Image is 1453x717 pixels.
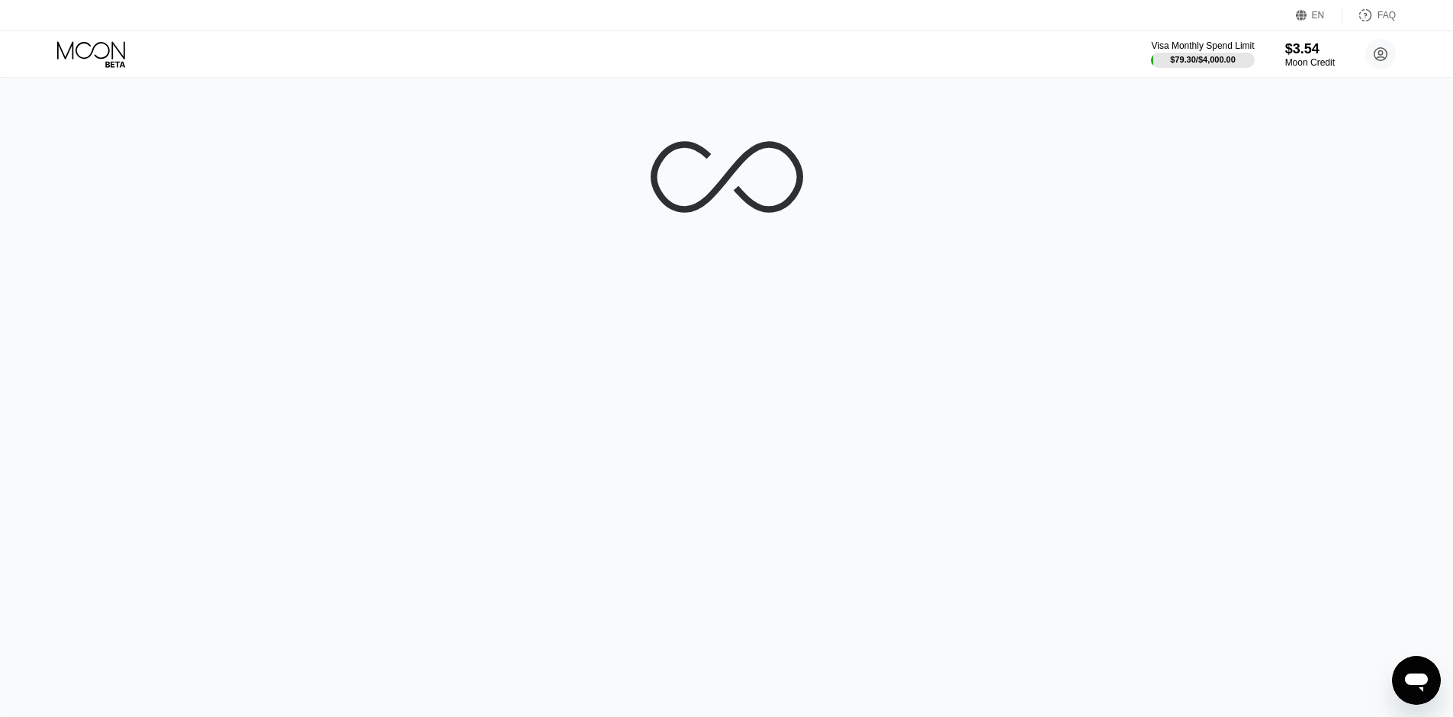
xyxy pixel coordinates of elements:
[1377,10,1396,21] div: FAQ
[1285,41,1335,57] div: $3.54
[1285,57,1335,68] div: Moon Credit
[1392,656,1441,705] iframe: Кнопка запуска окна обмена сообщениями
[1151,40,1254,51] div: Visa Monthly Spend Limit
[1285,41,1335,68] div: $3.54Moon Credit
[1312,10,1325,21] div: EN
[1296,8,1342,23] div: EN
[1151,40,1254,68] div: Visa Monthly Spend Limit$79.30/$4,000.00
[1342,8,1396,23] div: FAQ
[1170,55,1236,64] div: $79.30 / $4,000.00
